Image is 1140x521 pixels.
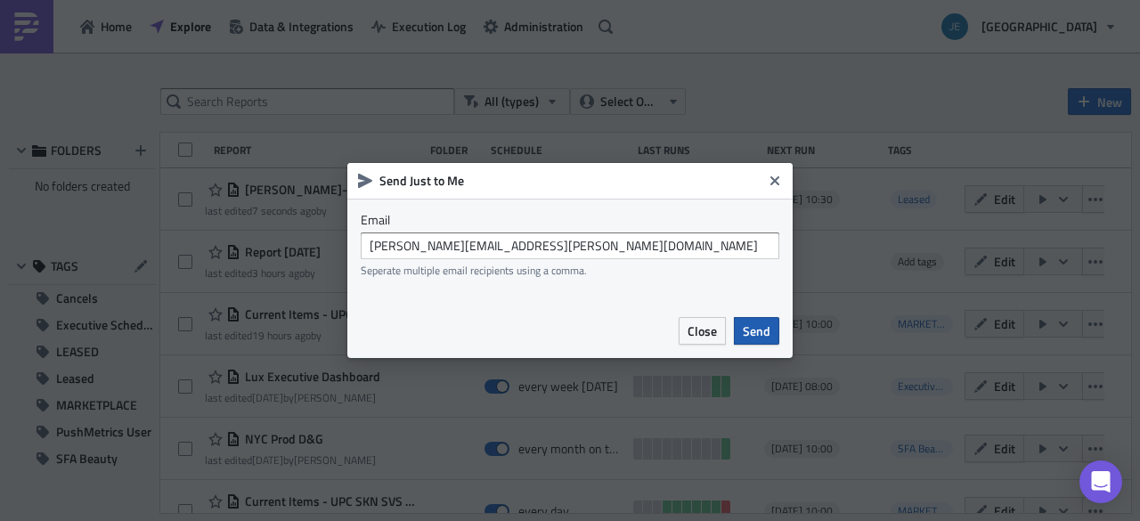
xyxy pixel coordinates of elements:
[361,212,779,228] label: Email
[743,322,770,340] span: Send
[761,167,788,194] button: Close
[361,264,779,277] div: Seperate multiple email recipients using a comma.
[734,317,779,345] button: Send
[679,317,726,345] button: Close
[1079,460,1122,503] div: Open Intercom Messenger
[379,173,762,189] h6: Send Just to Me
[688,322,717,340] span: Close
